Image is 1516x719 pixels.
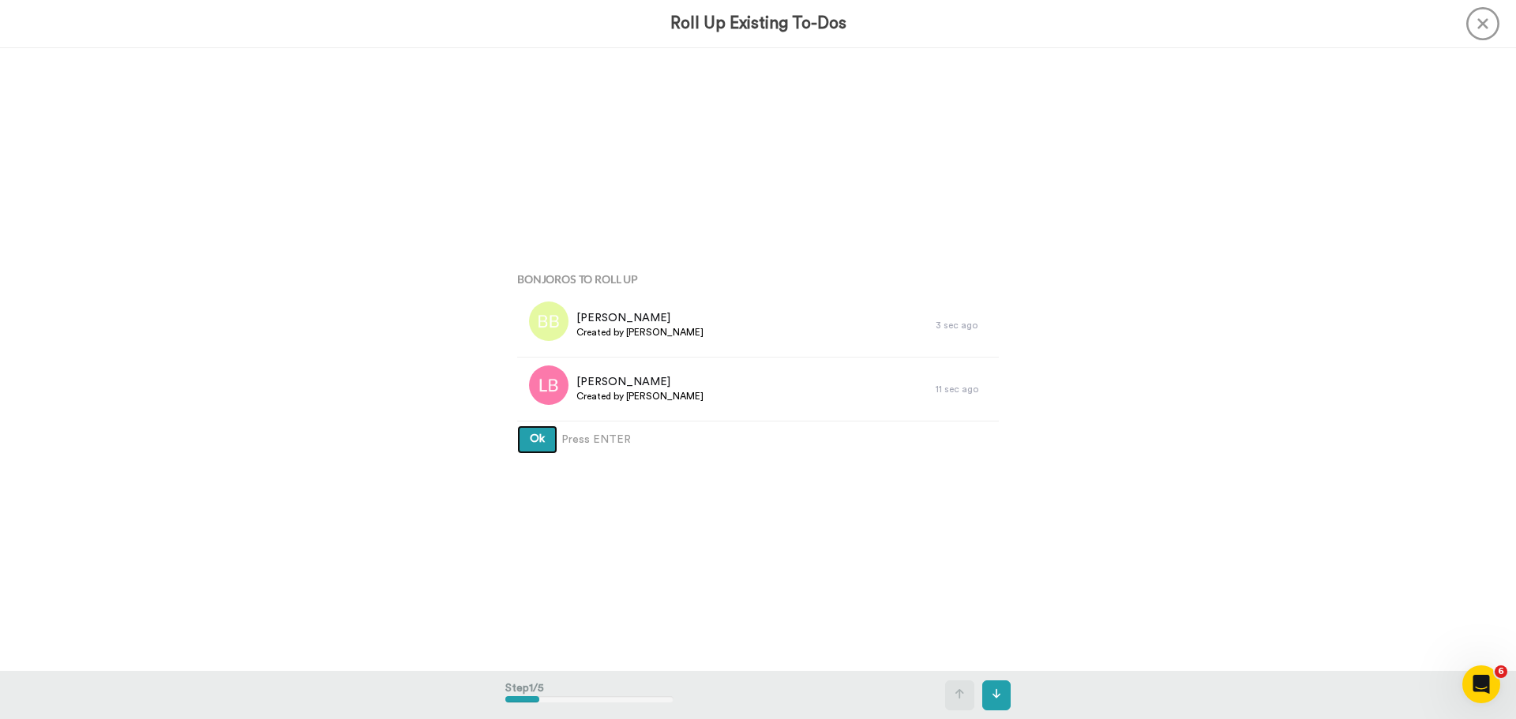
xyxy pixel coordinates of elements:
[1462,665,1500,703] iframe: Intercom live chat
[1495,665,1507,678] span: 6
[936,383,991,395] div: 11 sec ago
[561,432,631,448] span: Press ENTER
[517,425,557,454] button: Ok
[505,672,674,718] div: Step 1 / 5
[529,301,568,341] img: bb.png
[670,14,846,32] h3: Roll Up Existing To-Dos
[576,390,704,403] span: Created by [PERSON_NAME]
[576,310,704,326] span: [PERSON_NAME]
[530,433,545,444] span: Ok
[576,326,704,339] span: Created by [PERSON_NAME]
[529,365,568,405] img: lb.png
[517,273,999,285] h4: Bonjoros To Roll Up
[576,374,704,390] span: [PERSON_NAME]
[936,319,991,331] div: 3 sec ago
